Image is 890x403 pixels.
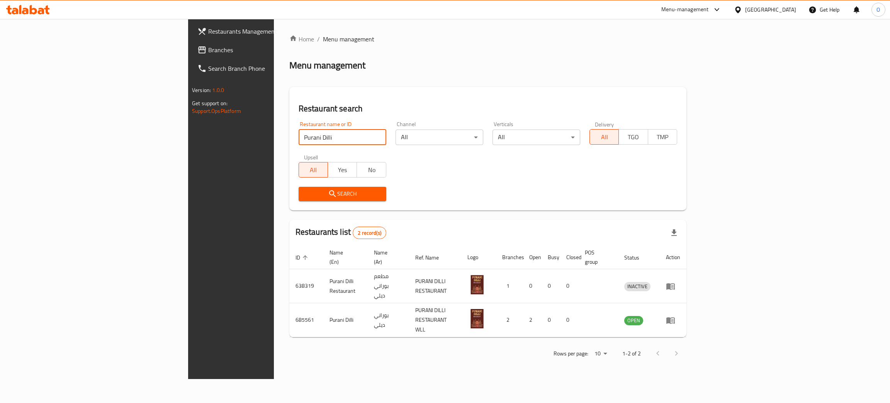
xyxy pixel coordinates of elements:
[876,5,880,14] span: O
[330,248,358,266] span: Name (En)
[496,269,523,303] td: 1
[591,348,610,360] div: Rows per page:
[368,303,409,337] td: بوراني ديلي
[666,316,680,325] div: Menu
[523,246,542,269] th: Open
[323,269,368,303] td: Purani Dilli Restaurant
[302,164,325,176] span: All
[593,131,616,143] span: All
[212,85,224,95] span: 1.0.0
[360,164,383,176] span: No
[415,253,449,262] span: Ref. Name
[289,246,686,337] table: enhanced table
[624,316,643,325] span: OPEN
[665,224,683,242] div: Export file
[661,5,709,14] div: Menu-management
[554,349,588,359] p: Rows per page:
[296,226,386,239] h2: Restaurants list
[208,45,331,55] span: Branches
[192,85,211,95] span: Version:
[648,129,677,145] button: TMP
[542,269,560,303] td: 0
[589,129,619,145] button: All
[299,162,328,178] button: All
[560,303,579,337] td: 0
[409,303,461,337] td: PURANI DILLI RESTAURANT WLL
[542,303,560,337] td: 0
[624,282,651,291] span: INACTIVE
[595,121,614,127] label: Delivery
[496,303,523,337] td: 2
[191,59,337,78] a: Search Branch Phone
[192,106,241,116] a: Support.OpsPlatform
[299,187,386,201] button: Search
[396,130,483,145] div: All
[624,253,649,262] span: Status
[289,59,365,72] h2: Menu management
[560,269,579,303] td: 0
[461,246,496,269] th: Logo
[651,131,674,143] span: TMP
[622,349,641,359] p: 1-2 of 2
[328,162,357,178] button: Yes
[585,248,609,266] span: POS group
[191,41,337,59] a: Branches
[331,164,354,176] span: Yes
[622,131,645,143] span: TGO
[493,130,580,145] div: All
[523,303,542,337] td: 2
[296,253,310,262] span: ID
[660,246,686,269] th: Action
[368,269,409,303] td: مطعم بوراني ديلي
[353,227,386,239] div: Total records count
[666,282,680,291] div: Menu
[542,246,560,269] th: Busy
[357,162,386,178] button: No
[192,98,228,108] span: Get support on:
[523,269,542,303] td: 0
[191,22,337,41] a: Restaurants Management
[467,309,487,328] img: Purani Dilli
[745,5,796,14] div: [GEOGRAPHIC_DATA]
[618,129,648,145] button: TGO
[496,246,523,269] th: Branches
[323,34,374,44] span: Menu management
[305,189,380,199] span: Search
[299,103,677,114] h2: Restaurant search
[289,34,686,44] nav: breadcrumb
[208,27,331,36] span: Restaurants Management
[304,154,318,160] label: Upsell
[353,229,386,237] span: 2 record(s)
[208,64,331,73] span: Search Branch Phone
[560,246,579,269] th: Closed
[467,275,487,294] img: Purani Dilli Restaurant
[374,248,400,266] span: Name (Ar)
[323,303,368,337] td: Purani Dilli
[409,269,461,303] td: PURANI DILLI RESTAURANT
[299,130,386,145] input: Search for restaurant name or ID..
